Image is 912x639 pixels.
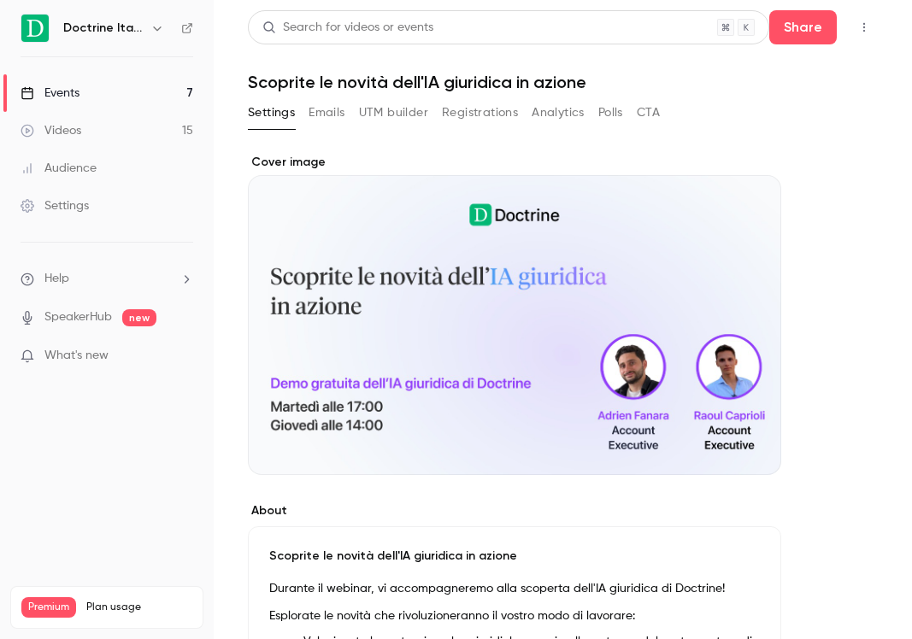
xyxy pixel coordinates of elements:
span: What's new [44,347,109,365]
div: Settings [21,197,89,214]
p: Scoprite le novità dell'IA giuridica in azione [269,548,760,565]
h6: Doctrine Italia [63,20,144,37]
button: Analytics [532,99,585,126]
button: Polls [598,99,623,126]
h1: Scoprite le novità dell'IA giuridica in azione [248,72,878,92]
button: UTM builder [359,99,428,126]
iframe: Noticeable Trigger [173,349,193,364]
div: Events [21,85,79,102]
button: Emails [309,99,344,126]
button: Settings [248,99,295,126]
button: CTA [637,99,660,126]
span: Premium [21,597,76,618]
section: Cover image [248,154,781,475]
div: Videos [21,122,81,139]
span: Help [44,270,69,288]
span: Plan usage [86,601,192,614]
div: Audience [21,160,97,177]
img: Doctrine Italia [21,15,49,42]
a: SpeakerHub [44,308,112,326]
p: Durante il webinar, vi accompagneremo alla scoperta dell'IA giuridica di Doctrine! [269,578,760,599]
label: Cover image [248,154,781,171]
button: Share [769,10,837,44]
li: help-dropdown-opener [21,270,193,288]
label: About [248,502,781,519]
button: Registrations [442,99,518,126]
div: Search for videos or events [262,19,433,37]
p: Esplorate le novità che rivoluzioneranno il vostro modo di lavorare: [269,606,760,626]
span: new [122,309,156,326]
